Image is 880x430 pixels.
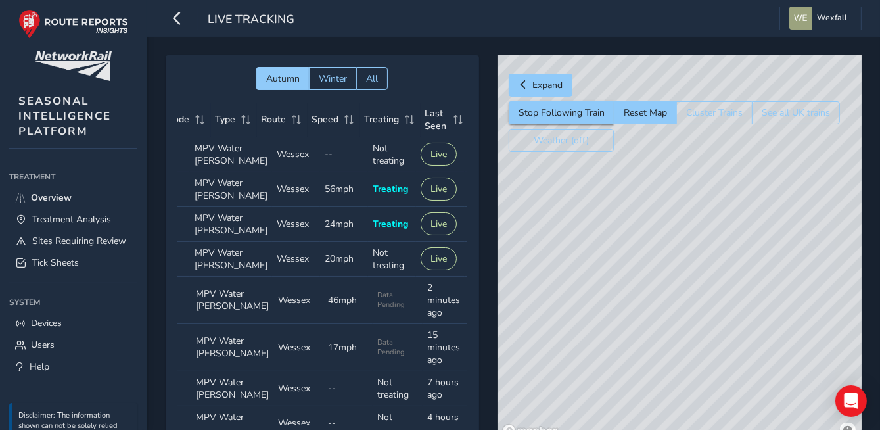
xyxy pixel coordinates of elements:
[373,371,423,406] td: Not treating
[31,191,72,204] span: Overview
[319,72,347,85] span: Winter
[272,207,320,242] td: Wessex
[323,324,373,371] td: 17mph
[190,207,272,242] td: MPV Water [PERSON_NAME]
[9,167,137,187] div: Treatment
[9,356,137,377] a: Help
[366,72,378,85] span: All
[789,7,852,30] button: Wexfall
[9,187,137,208] a: Overview
[789,7,812,30] img: diamond-layout
[421,178,457,201] button: Live
[323,277,373,324] td: 46mph
[423,277,473,324] td: 2 minutes ago
[377,290,418,310] span: Data Pending
[368,242,416,277] td: Not treating
[423,324,473,371] td: 15 minutes ago
[18,93,111,139] span: SEASONAL INTELLIGENCE PLATFORM
[35,51,112,81] img: customer logo
[272,137,320,172] td: Wessex
[31,317,62,329] span: Devices
[190,137,272,172] td: MPV Water [PERSON_NAME]
[190,172,272,207] td: MPV Water [PERSON_NAME]
[752,101,840,124] button: See all UK trains
[18,9,128,39] img: rr logo
[9,334,137,356] a: Users
[32,235,126,247] span: Sites Requiring Review
[32,256,79,269] span: Tick Sheets
[532,79,563,91] span: Expand
[365,113,400,126] span: Treating
[256,67,309,90] button: Autumn
[373,218,408,230] span: Treating
[191,324,273,371] td: MPV Water [PERSON_NAME]
[30,360,49,373] span: Help
[9,252,137,274] a: Tick Sheets
[676,101,752,124] button: Cluster Trains
[320,207,368,242] td: 24mph
[509,129,614,152] button: Weather (off)
[509,74,572,97] button: Expand
[368,137,416,172] td: Not treating
[191,277,273,324] td: MPV Water [PERSON_NAME]
[9,230,137,252] a: Sites Requiring Review
[312,113,339,126] span: Speed
[208,11,294,30] span: Live Tracking
[216,113,236,126] span: Type
[835,385,867,417] div: Open Intercom Messenger
[817,7,847,30] span: Wexfall
[191,371,273,406] td: MPV Water [PERSON_NAME]
[309,67,356,90] button: Winter
[31,339,55,351] span: Users
[190,242,272,277] td: MPV Water [PERSON_NAME]
[320,137,368,172] td: --
[421,212,457,235] button: Live
[377,337,418,357] span: Data Pending
[423,371,473,406] td: 7 hours ago
[509,101,614,124] button: Stop Following Train
[272,172,320,207] td: Wessex
[425,107,450,132] span: Last Seen
[273,371,323,406] td: Wessex
[323,371,373,406] td: --
[9,208,137,230] a: Treatment Analysis
[273,277,323,324] td: Wessex
[9,293,137,312] div: System
[373,183,408,195] span: Treating
[614,101,676,124] button: Reset Map
[320,172,368,207] td: 56mph
[9,312,137,334] a: Devices
[273,324,323,371] td: Wessex
[421,247,457,270] button: Live
[262,113,287,126] span: Route
[320,242,368,277] td: 20mph
[421,143,457,166] button: Live
[32,213,111,226] span: Treatment Analysis
[356,67,388,90] button: All
[272,242,320,277] td: Wessex
[266,72,300,85] span: Autumn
